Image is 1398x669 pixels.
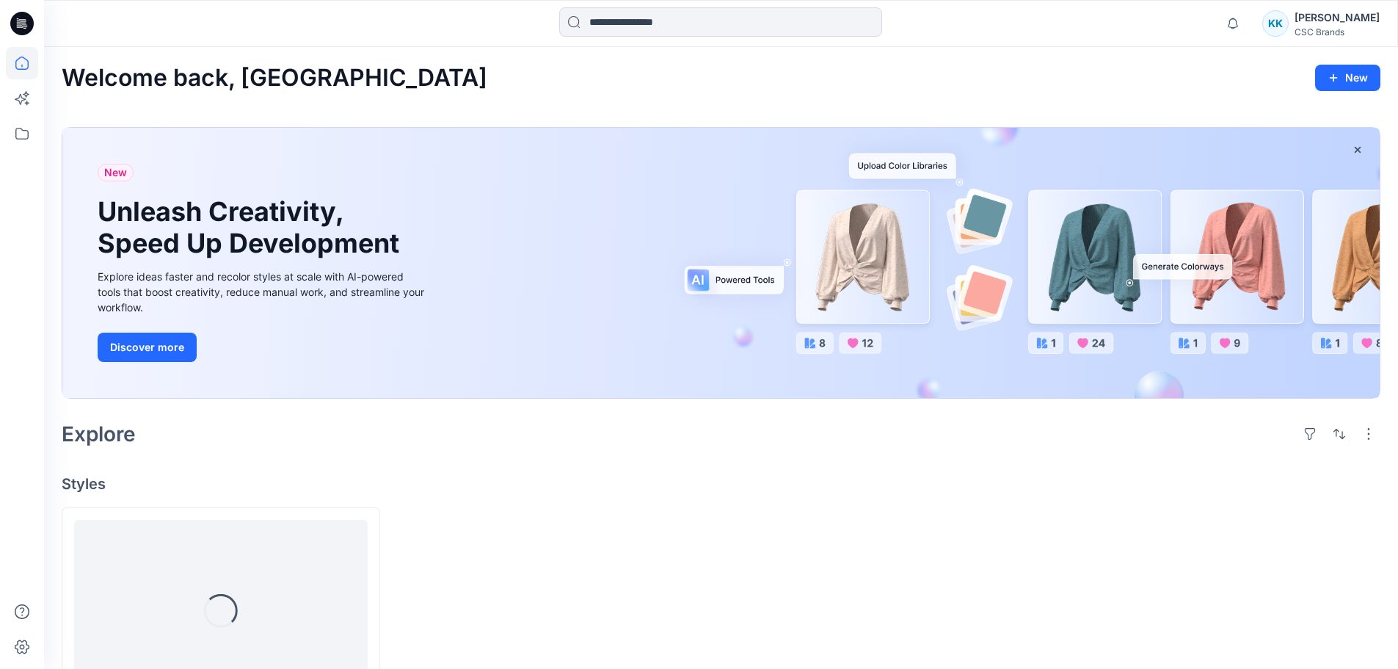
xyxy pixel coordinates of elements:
[62,422,136,446] h2: Explore
[98,196,406,259] h1: Unleash Creativity, Speed Up Development
[62,475,1380,493] h4: Styles
[98,269,428,315] div: Explore ideas faster and recolor styles at scale with AI-powered tools that boost creativity, red...
[1295,26,1380,37] div: CSC Brands
[1315,65,1380,91] button: New
[1295,9,1380,26] div: [PERSON_NAME]
[98,333,428,362] a: Discover more
[1262,10,1289,37] div: KK
[98,333,197,362] button: Discover more
[62,65,487,92] h2: Welcome back, [GEOGRAPHIC_DATA]
[104,164,127,181] span: New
